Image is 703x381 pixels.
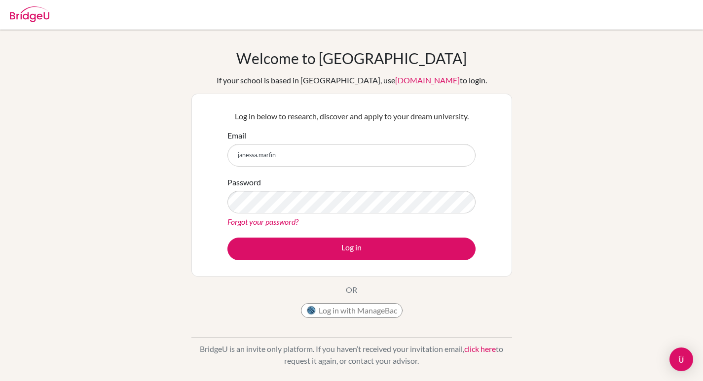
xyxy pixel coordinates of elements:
[464,344,496,353] a: click here
[227,217,298,226] a: Forgot your password?
[10,6,49,22] img: Bridge-U
[227,176,261,188] label: Password
[395,75,460,85] a: [DOMAIN_NAME]
[227,110,476,122] p: Log in below to research, discover and apply to your dream university.
[191,343,512,367] p: BridgeU is an invite only platform. If you haven’t received your invitation email, to request it ...
[346,284,357,296] p: OR
[669,347,693,371] div: Open Intercom Messenger
[236,49,467,67] h1: Welcome to [GEOGRAPHIC_DATA]
[227,238,476,260] button: Log in
[227,130,246,141] label: Email
[217,74,487,86] div: If your school is based in [GEOGRAPHIC_DATA], use to login.
[301,303,403,318] button: Log in with ManageBac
